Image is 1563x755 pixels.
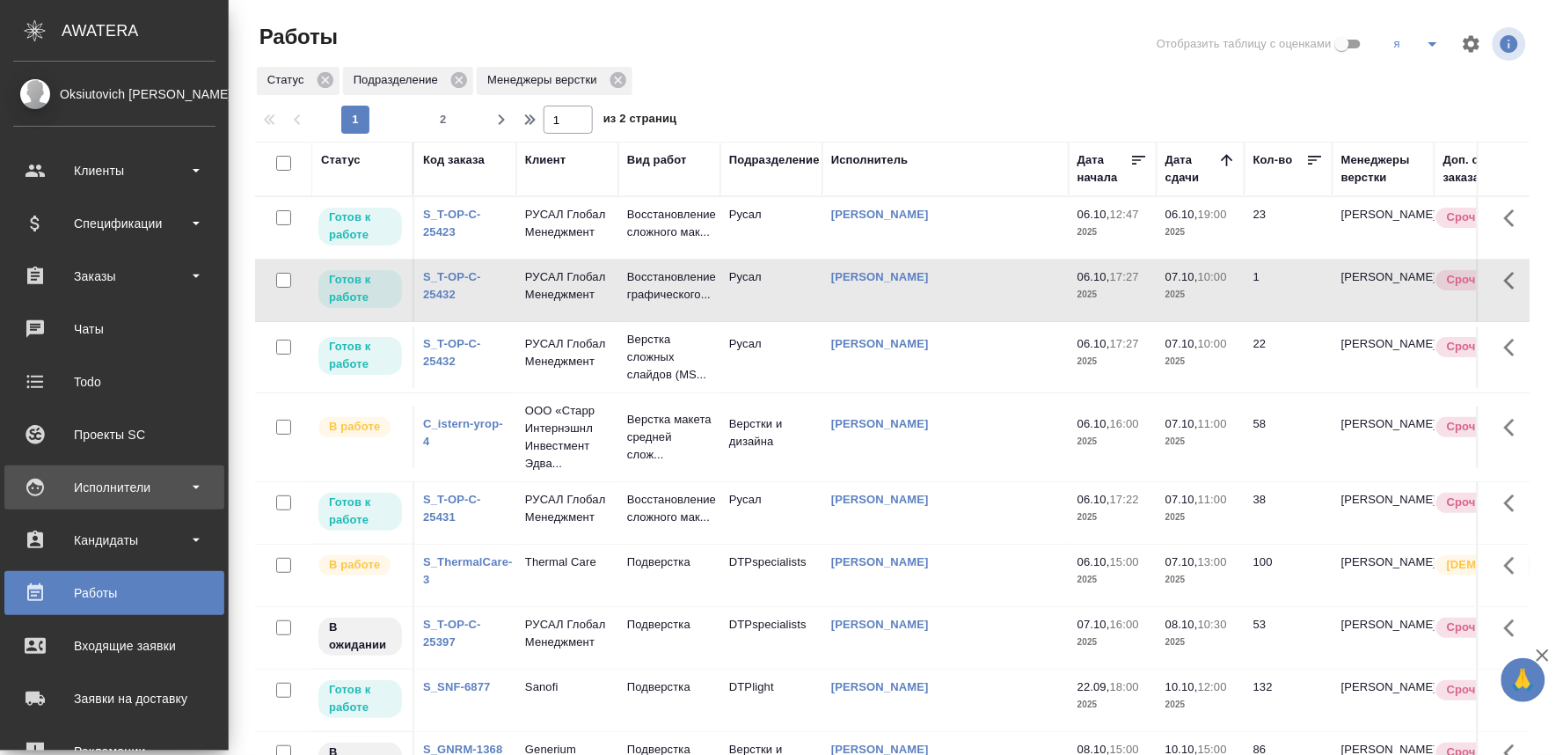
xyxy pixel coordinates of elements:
[525,206,610,241] p: РУСАЛ Глобал Менеджмент
[62,13,229,48] div: AWATERA
[1198,337,1227,350] p: 10:00
[627,616,712,634] p: Подверстка
[423,680,491,693] a: S_SNF-6877
[1447,619,1500,636] p: Срочный
[525,553,610,571] p: Thermal Care
[13,474,215,501] div: Исполнители
[1157,35,1332,53] span: Отобразить таблицу с оценками
[1077,509,1148,526] p: 2025
[1508,662,1538,699] span: 🙏
[1110,493,1139,506] p: 17:22
[1198,417,1227,430] p: 11:00
[831,270,929,283] a: [PERSON_NAME]
[1165,286,1236,304] p: 2025
[720,326,822,388] td: Русал
[1341,335,1426,353] p: [PERSON_NAME]
[831,151,909,169] div: Исполнитель
[13,633,215,659] div: Входящие заявки
[477,67,632,95] div: Менеджеры верстки
[1165,696,1236,714] p: 2025
[1198,555,1227,568] p: 13:00
[329,556,380,574] p: В работе
[627,678,712,696] p: Подверстка
[627,491,712,526] p: Восстановление сложного мак...
[1165,433,1236,451] p: 2025
[720,407,822,468] td: Верстки и дизайна
[1077,286,1148,304] p: 2025
[429,106,457,134] button: 2
[1494,197,1536,239] button: Здесь прячутся важные кнопки
[525,402,610,473] p: ООО «Старр Интернэшнл Инвестмент Эдва...
[831,337,929,350] a: [PERSON_NAME]
[1450,23,1493,65] span: Настроить таблицу
[831,493,929,506] a: [PERSON_NAME]
[525,491,610,526] p: РУСАЛ Глобал Менеджмент
[257,67,340,95] div: Статус
[4,624,224,668] a: Входящие заявки
[1501,658,1545,702] button: 🙏
[13,369,215,395] div: Todo
[525,616,610,651] p: РУСАЛ Глобал Менеджмент
[1494,482,1536,524] button: Здесь прячутся важные кнопки
[1380,30,1450,58] div: split button
[525,268,610,304] p: РУСАЛ Глобал Менеджмент
[1110,618,1139,631] p: 16:00
[1165,353,1236,370] p: 2025
[1165,224,1236,241] p: 2025
[1077,224,1148,241] p: 2025
[1341,151,1426,187] div: Менеджеры верстки
[831,680,929,693] a: [PERSON_NAME]
[1110,208,1139,221] p: 12:47
[1447,271,1500,289] p: Срочный
[13,685,215,712] div: Заявки на доставку
[1165,151,1218,187] div: Дата сдачи
[423,555,513,586] a: S_ThermalCare-3
[1077,417,1110,430] p: 06.10,
[13,527,215,553] div: Кандидаты
[1165,634,1236,651] p: 2025
[1341,415,1426,433] p: [PERSON_NAME]
[627,151,687,169] div: Вид работ
[1110,270,1139,283] p: 17:27
[729,151,820,169] div: Подразделение
[1077,493,1110,506] p: 06.10,
[4,677,224,721] a: Заявки на доставку
[267,71,310,89] p: Статус
[1245,545,1333,606] td: 100
[423,337,481,368] a: S_T-OP-C-25432
[13,210,215,237] div: Спецификации
[720,545,822,606] td: DTPspecialists
[627,411,712,464] p: Верстка макета средней слож...
[1341,553,1426,571] p: [PERSON_NAME]
[1341,616,1426,634] p: [PERSON_NAME]
[1165,555,1198,568] p: 07.10,
[317,491,404,532] div: Исполнитель может приступить к работе
[1110,680,1139,693] p: 18:00
[423,270,481,301] a: S_T-OP-C-25432
[1494,607,1536,649] button: Здесь прячутся важные кнопки
[329,681,391,716] p: Готов к работе
[1447,418,1500,436] p: Срочный
[1165,337,1198,350] p: 07.10,
[720,197,822,259] td: Русал
[831,417,929,430] a: [PERSON_NAME]
[1077,270,1110,283] p: 06.10,
[1110,417,1139,430] p: 16:00
[1494,260,1536,302] button: Здесь прячутся важные кнопки
[603,108,677,134] span: из 2 страниц
[1077,634,1148,651] p: 2025
[1245,482,1333,544] td: 38
[329,619,391,654] p: В ожидании
[1447,681,1500,699] p: Срочный
[13,421,215,448] div: Проекты SC
[720,260,822,321] td: Русал
[1165,618,1198,631] p: 08.10,
[13,263,215,290] div: Заказы
[1245,326,1333,388] td: 22
[1077,433,1148,451] p: 2025
[1245,197,1333,259] td: 23
[1165,417,1198,430] p: 07.10,
[1198,618,1227,631] p: 10:30
[831,555,929,568] a: [PERSON_NAME]
[1341,491,1426,509] p: [PERSON_NAME]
